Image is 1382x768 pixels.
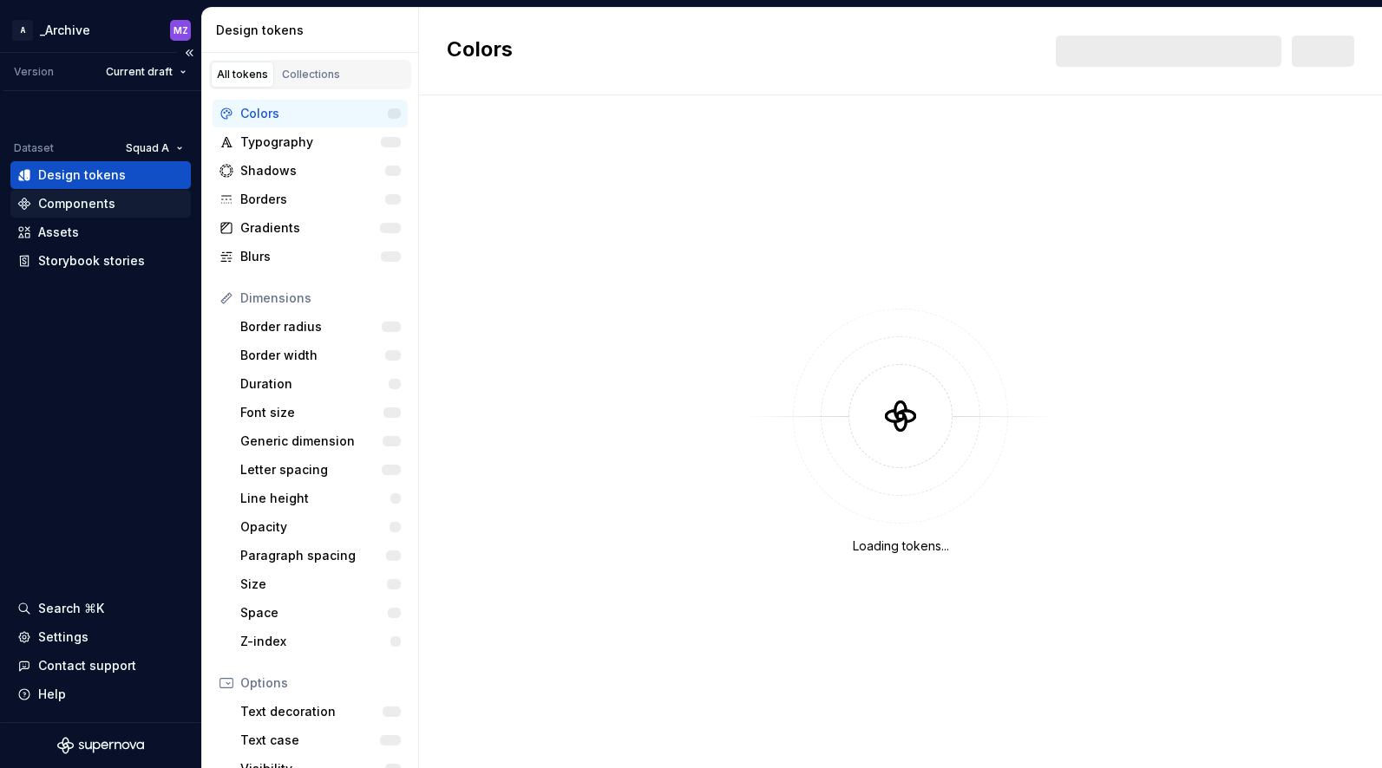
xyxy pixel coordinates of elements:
div: _Archive [40,22,90,39]
div: Version [14,65,54,79]
div: Contact support [38,657,136,674]
a: Gradients [213,214,408,242]
a: Design tokens [10,161,191,189]
a: Letter spacing [233,456,408,484]
div: Collections [282,68,340,81]
div: Colors [240,105,388,122]
div: Space [240,604,388,622]
span: Current draft [106,65,173,79]
button: Contact support [10,652,191,680]
a: Borders [213,185,408,213]
a: Components [10,190,191,218]
a: Line height [233,485,408,512]
div: Paragraph spacing [240,547,386,564]
a: Colors [213,100,408,127]
a: Typography [213,128,408,156]
a: Border width [233,342,408,369]
div: Text case [240,732,380,749]
div: Dataset [14,141,54,155]
div: Blurs [240,248,381,265]
span: Squad A [126,141,169,155]
div: Dimensions [240,290,401,307]
a: Opacity [233,513,408,541]
div: Components [38,195,115,212]
div: Storybook stories [38,252,145,270]
div: Font size [240,404,383,421]
button: A_ArchiveMZ [3,11,198,49]
button: Search ⌘K [10,595,191,622]
div: Border width [240,347,385,364]
div: Shadows [240,162,385,179]
a: Text decoration [233,698,408,726]
a: Storybook stories [10,247,191,275]
a: Text case [233,726,408,754]
div: Assets [38,224,79,241]
div: Borders [240,191,385,208]
svg: Supernova Logo [57,737,144,754]
a: Font size [233,399,408,426]
button: Collapse sidebar [177,41,201,65]
div: MZ [174,23,188,37]
div: Generic dimension [240,433,383,450]
a: Size [233,570,408,598]
div: Line height [240,490,390,507]
a: Settings [10,623,191,651]
div: Design tokens [216,22,411,39]
div: Text decoration [240,703,383,720]
div: Duration [240,375,389,393]
button: Current draft [98,60,194,84]
div: Design tokens [38,166,126,184]
a: Border radius [233,313,408,341]
div: Loading tokens... [853,537,949,555]
a: Paragraph spacing [233,542,408,569]
div: A [12,20,33,41]
div: Opacity [240,518,390,536]
div: Size [240,576,387,593]
div: Letter spacing [240,461,382,478]
div: Options [240,674,401,692]
a: Assets [10,218,191,246]
div: Z-index [240,633,390,650]
a: Space [233,599,408,627]
button: Squad A [118,136,191,160]
a: Generic dimension [233,427,408,455]
a: Shadows [213,157,408,185]
div: Gradients [240,219,380,237]
a: Blurs [213,243,408,270]
div: All tokens [217,68,268,81]
button: Help [10,680,191,708]
a: Duration [233,370,408,398]
div: Settings [38,628,88,646]
div: Search ⌘K [38,600,104,617]
h2: Colors [447,36,513,67]
div: Help [38,686,66,703]
div: Border radius [240,318,382,335]
div: Typography [240,133,381,151]
a: Z-index [233,628,408,655]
